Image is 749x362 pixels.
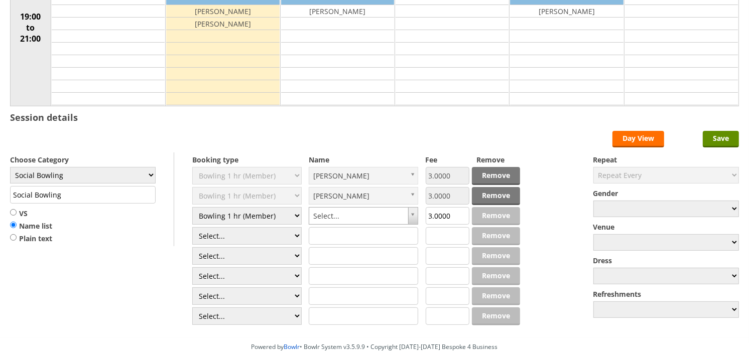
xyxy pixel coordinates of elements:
label: Refreshments [593,289,739,299]
label: Remove [476,155,520,164]
span: [PERSON_NAME] [313,167,405,184]
label: Plain text [10,234,52,244]
label: VS [10,209,52,219]
label: Choose Category [10,155,156,164]
label: Booking type [192,155,302,164]
input: Save [703,131,739,147]
h3: Session details [10,111,78,123]
span: Select... [313,208,405,224]
label: Gender [593,189,739,198]
label: Name [309,155,418,164]
input: VS [10,209,17,216]
label: Fee [426,155,469,164]
label: Name list [10,221,52,231]
a: [PERSON_NAME] [309,187,418,205]
td: [PERSON_NAME] [166,18,279,30]
td: [PERSON_NAME] [166,5,279,18]
input: Name list [10,221,17,229]
span: [PERSON_NAME] [313,188,405,204]
a: Remove [472,187,520,205]
td: [PERSON_NAME] [281,5,394,18]
td: [PERSON_NAME] [510,5,623,18]
a: Bowlr [284,342,300,351]
label: Venue [593,222,739,232]
a: [PERSON_NAME] [309,167,418,185]
label: Dress [593,256,739,265]
input: Title/Description [10,186,156,204]
a: Remove [472,167,520,185]
span: Powered by • Bowlr System v3.5.9.9 • Copyright [DATE]-[DATE] Bespoke 4 Business [252,342,498,351]
a: Select... [309,207,418,225]
label: Repeat [593,155,739,164]
input: Plain text [10,234,17,241]
a: Day View [612,131,664,147]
